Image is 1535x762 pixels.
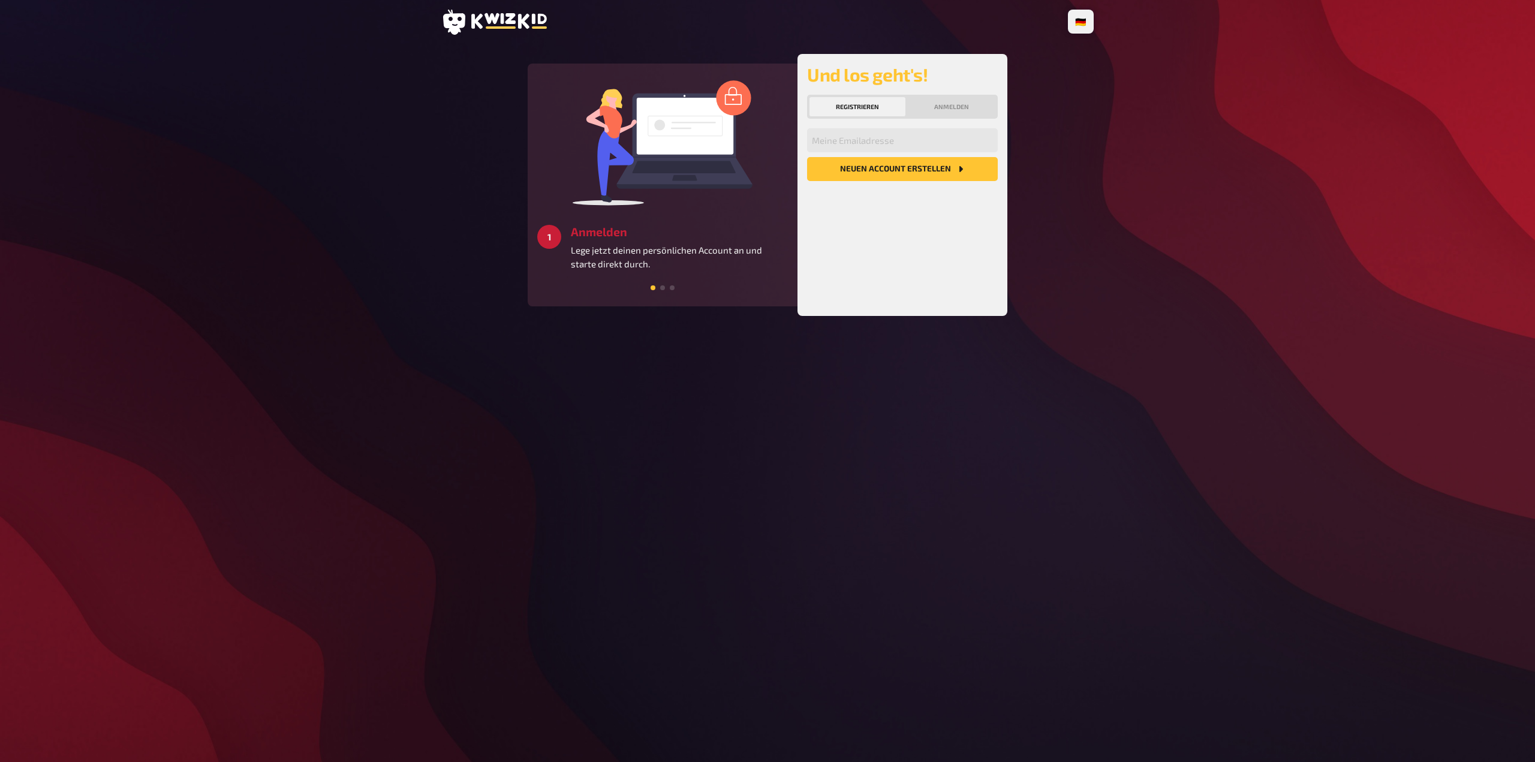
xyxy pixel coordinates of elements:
p: Lege jetzt deinen persönlichen Account an und starte direkt durch. [571,243,788,270]
button: Registrieren [809,97,905,116]
h2: Und los geht's! [807,64,998,85]
button: Neuen Account Erstellen [807,157,998,181]
input: Meine Emailadresse [807,128,998,152]
h3: Anmelden [571,225,788,239]
button: Anmelden [908,97,995,116]
li: 🇩🇪 [1070,12,1091,31]
img: log in [573,80,753,206]
div: 1 [537,225,561,249]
